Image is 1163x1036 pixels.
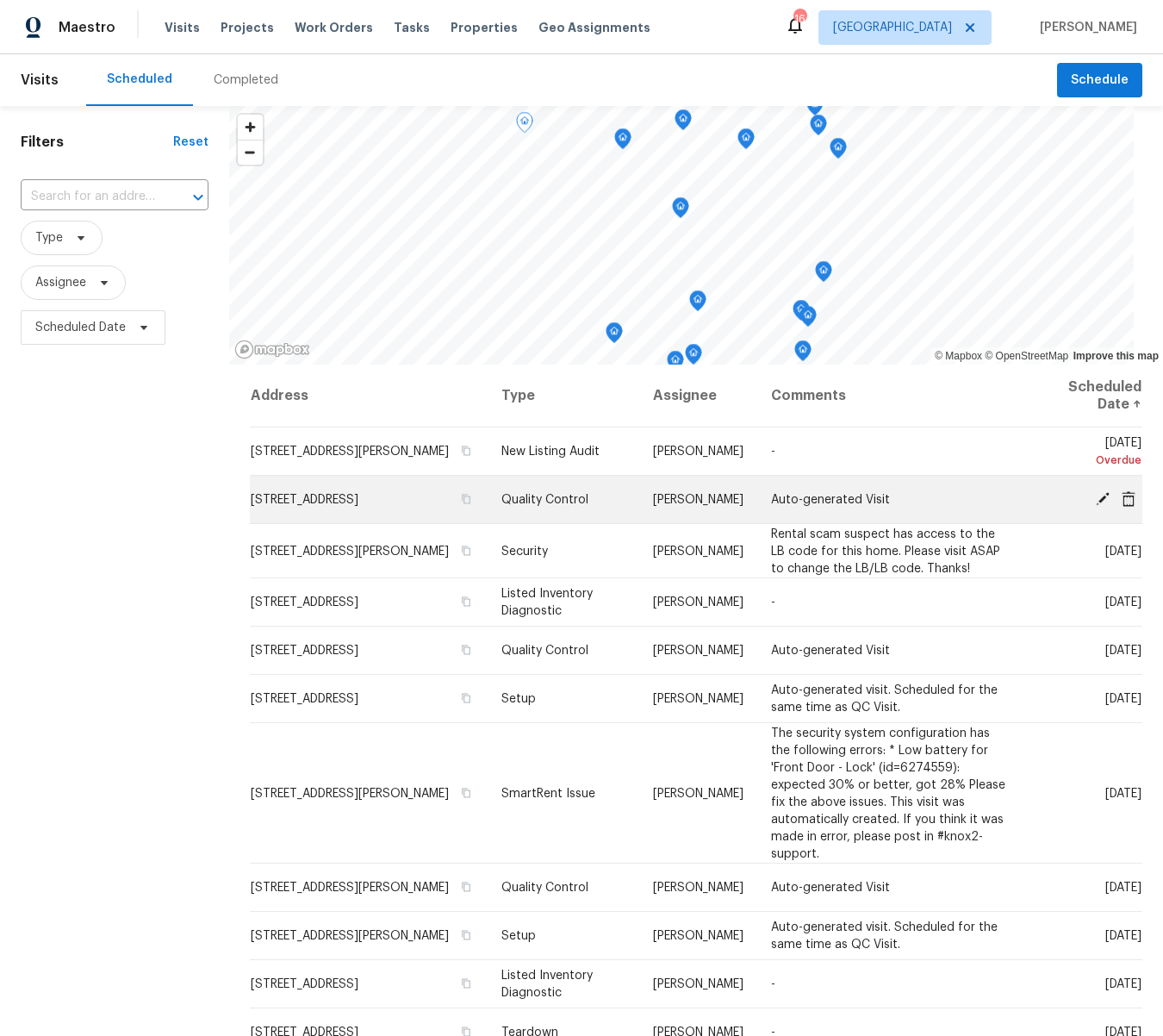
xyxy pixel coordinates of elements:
[501,545,548,557] span: Security
[21,134,173,151] h1: Filters
[771,527,1000,574] span: Rental scam suspect has access to the LB code for this home. Please visit ASAP to change the LB/L...
[771,684,998,714] span: Auto-generated visit. Scheduled for the same time as QC Visit.
[251,693,358,705] span: [STREET_ADDRESS]
[501,970,593,999] span: Listed Inventory Diagnostic
[501,882,588,894] span: Quality Control
[606,322,623,349] div: Map marker
[229,106,1134,365] canvas: Map
[1033,19,1137,36] span: [PERSON_NAME]
[488,365,639,428] th: Type
[458,594,474,609] button: Copy Address
[21,61,59,99] span: Visits
[1105,978,1141,990] span: [DATE]
[1105,882,1141,894] span: [DATE]
[653,494,743,506] span: [PERSON_NAME]
[810,115,827,141] div: Map marker
[458,927,474,943] button: Copy Address
[757,365,1025,428] th: Comments
[1105,645,1141,657] span: [DATE]
[394,22,430,34] span: Tasks
[21,184,160,210] input: Search for an address...
[614,128,631,155] div: Map marker
[221,19,274,36] span: Projects
[793,300,810,327] div: Map marker
[667,351,684,378] div: Map marker
[653,596,743,608] span: [PERSON_NAME]
[35,274,86,291] span: Assignee
[251,787,449,799] span: [STREET_ADDRESS][PERSON_NAME]
[251,596,358,608] span: [STREET_ADDRESS]
[689,290,706,317] div: Map marker
[451,19,518,36] span: Properties
[1057,63,1142,98] button: Schedule
[1025,365,1142,428] th: Scheduled Date ↑
[639,365,757,428] th: Assignee
[653,693,743,705] span: [PERSON_NAME]
[1105,693,1141,705] span: [DATE]
[35,229,63,247] span: Type
[653,446,743,458] span: [PERSON_NAME]
[251,882,449,894] span: [STREET_ADDRESS][PERSON_NAME]
[516,112,533,139] div: Map marker
[458,976,474,991] button: Copy Address
[458,784,474,800] button: Copy Address
[653,645,743,657] span: [PERSON_NAME]
[458,443,474,459] button: Copy Address
[501,930,536,942] span: Setup
[501,645,588,657] span: Quality Control
[672,197,689,224] div: Map marker
[458,690,474,706] button: Copy Address
[238,115,263,140] button: Zoom in
[251,446,449,458] span: [STREET_ADDRESS][PERSON_NAME]
[501,787,595,799] span: SmartRent Issue
[771,494,890,506] span: Auto-generated Visit
[830,138,847,165] div: Map marker
[799,306,817,333] div: Map marker
[35,319,126,336] span: Scheduled Date
[1105,930,1141,942] span: [DATE]
[771,978,775,990] span: -
[985,350,1068,362] a: OpenStreetMap
[501,693,536,705] span: Setup
[107,71,172,88] div: Scheduled
[538,19,650,36] span: Geo Assignments
[833,19,952,36] span: [GEOGRAPHIC_DATA]
[458,879,474,895] button: Copy Address
[685,344,702,371] div: Map marker
[59,19,115,36] span: Maestro
[675,109,692,136] div: Map marker
[173,134,208,151] div: Reset
[737,128,755,155] div: Map marker
[771,921,998,951] span: Auto-generated visit. Scheduled for the same time as QC Visit.
[1116,490,1141,506] span: Cancel
[653,978,743,990] span: [PERSON_NAME]
[794,340,812,367] div: Map marker
[1073,350,1159,362] a: Improve this map
[1039,452,1141,469] div: Overdue
[295,19,373,36] span: Work Orders
[251,494,358,506] span: [STREET_ADDRESS]
[186,185,210,209] button: Open
[458,642,474,658] button: Copy Address
[501,446,600,458] span: New Listing Audit
[1105,545,1141,557] span: [DATE]
[653,545,743,557] span: [PERSON_NAME]
[653,882,743,894] span: [PERSON_NAME]
[251,545,449,557] span: [STREET_ADDRESS][PERSON_NAME]
[806,95,824,122] div: Map marker
[815,261,832,288] div: Map marker
[793,10,805,28] div: 16
[458,542,474,558] button: Copy Address
[1105,787,1141,799] span: [DATE]
[935,350,982,362] a: Mapbox
[238,140,263,165] button: Zoom out
[251,930,449,942] span: [STREET_ADDRESS][PERSON_NAME]
[771,446,775,458] span: -
[1039,437,1141,469] span: [DATE]
[458,491,474,507] button: Copy Address
[771,882,890,894] span: Auto-generated Visit
[653,787,743,799] span: [PERSON_NAME]
[234,340,310,359] a: Mapbox homepage
[214,72,278,89] div: Completed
